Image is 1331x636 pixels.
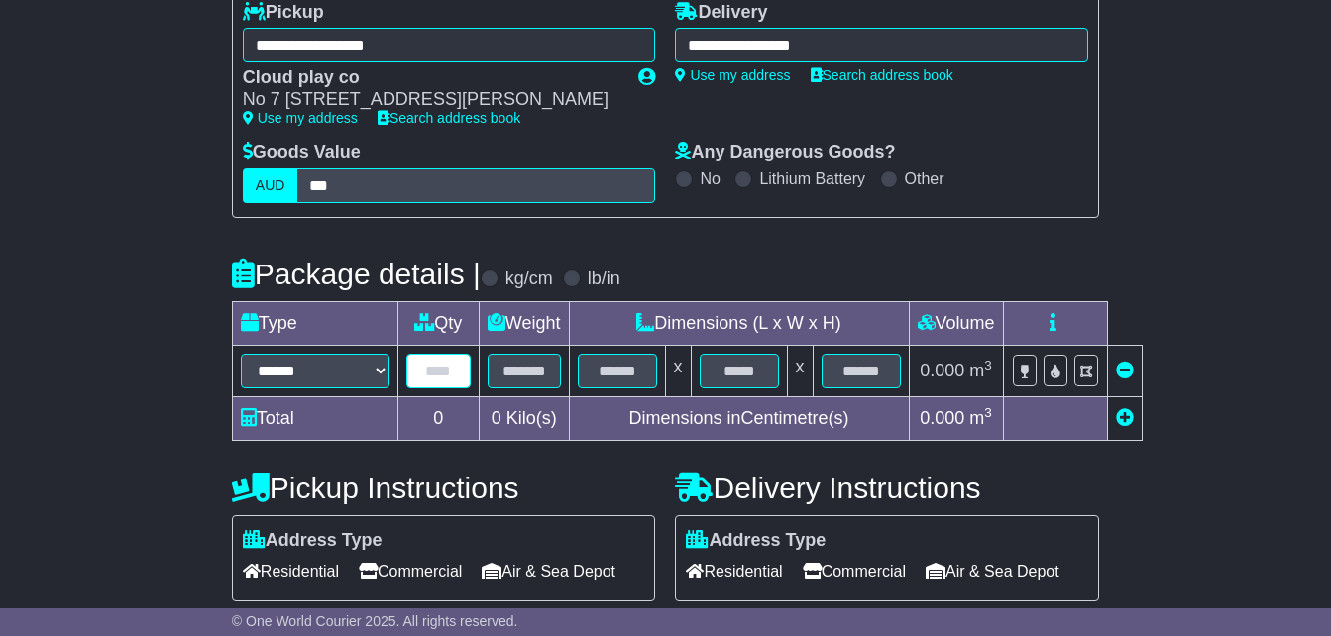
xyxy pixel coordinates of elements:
[759,169,865,188] label: Lithium Battery
[397,301,479,345] td: Qty
[232,396,397,440] td: Total
[675,142,895,163] label: Any Dangerous Goods?
[675,67,790,83] a: Use my address
[1116,361,1134,380] a: Remove this item
[675,2,767,24] label: Delivery
[569,396,909,440] td: Dimensions in Centimetre(s)
[479,301,569,345] td: Weight
[675,472,1099,504] h4: Delivery Instructions
[232,258,481,290] h4: Package details |
[232,301,397,345] td: Type
[811,67,953,83] a: Search address book
[984,358,992,372] sup: 3
[232,613,518,629] span: © One World Courier 2025. All rights reserved.
[686,556,782,586] span: Residential
[787,345,813,396] td: x
[920,408,964,428] span: 0.000
[909,301,1003,345] td: Volume
[686,530,826,552] label: Address Type
[984,405,992,420] sup: 3
[397,396,479,440] td: 0
[569,301,909,345] td: Dimensions (L x W x H)
[378,110,520,126] a: Search address book
[700,169,720,188] label: No
[588,268,620,290] label: lb/in
[243,67,619,89] div: Cloud play co
[243,110,358,126] a: Use my address
[1116,408,1134,428] a: Add new item
[969,408,992,428] span: m
[243,556,339,586] span: Residential
[492,408,501,428] span: 0
[243,142,361,163] label: Goods Value
[243,168,298,203] label: AUD
[482,556,615,586] span: Air & Sea Depot
[232,472,656,504] h4: Pickup Instructions
[479,396,569,440] td: Kilo(s)
[359,556,462,586] span: Commercial
[243,89,619,111] div: No 7 [STREET_ADDRESS][PERSON_NAME]
[243,530,383,552] label: Address Type
[803,556,906,586] span: Commercial
[920,361,964,380] span: 0.000
[926,556,1059,586] span: Air & Sea Depot
[243,2,324,24] label: Pickup
[665,345,691,396] td: x
[969,361,992,380] span: m
[505,268,553,290] label: kg/cm
[905,169,944,188] label: Other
